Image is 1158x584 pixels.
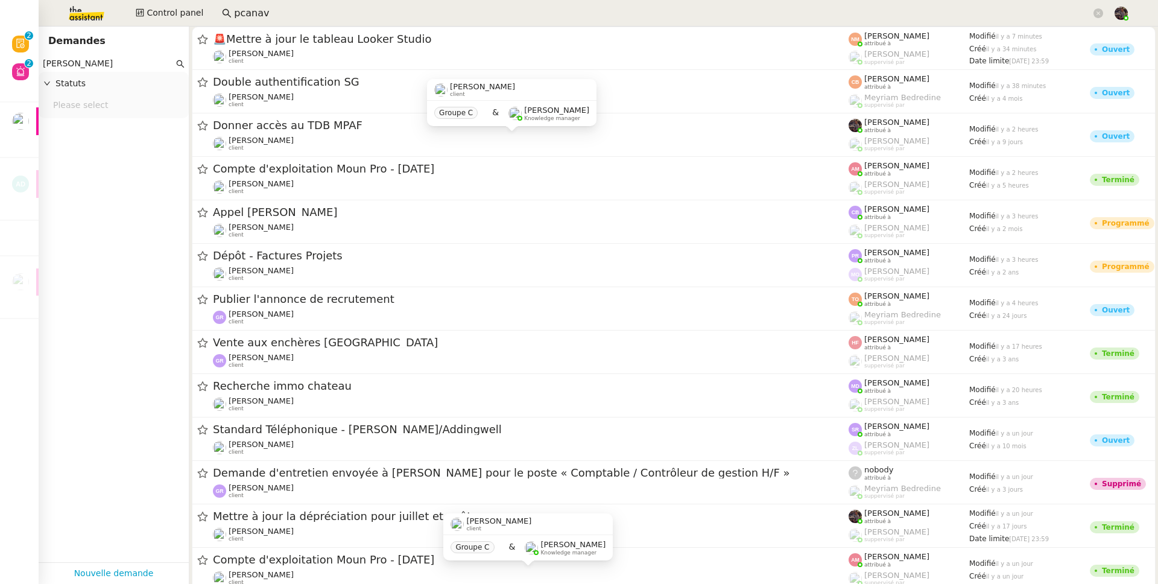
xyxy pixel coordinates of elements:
span: client [229,362,244,369]
div: Terminé [1102,393,1134,401]
span: suppervisé par [864,145,905,152]
span: client [229,145,244,151]
span: [PERSON_NAME] [229,92,294,101]
img: svg [213,311,226,324]
span: il y a 38 minutes [996,83,1046,89]
span: Modifié [969,212,996,220]
div: Terminé [1102,524,1134,531]
span: Double authentification SG [213,77,849,87]
app-user-label: Knowledge manager [508,106,589,121]
div: Ouvert [1102,133,1130,140]
span: [PERSON_NAME] [864,527,929,536]
span: Modifié [969,472,996,481]
span: Modifié [969,32,996,40]
span: Créé [969,224,986,233]
span: il y a un jour [986,573,1024,580]
span: Modifié [969,81,996,90]
img: users%2FPPrFYTsEAUgQy5cK5MCpqKbOX8K2%2Favatar%2FCapture%20d%E2%80%99e%CC%81cran%202023-06-05%20a%... [849,398,862,411]
img: users%2FAXgjBsdPtrYuxuZvIJjRexEdqnq2%2Favatar%2F1599931753966.jpeg [12,113,29,130]
span: [PERSON_NAME] [540,540,606,549]
img: users%2F9mvJqJUvllffspLsQzytnd0Nt4c2%2Favatar%2F82da88e3-d90d-4e39-b37d-dcb7941179ae [213,94,226,107]
span: Compte d'exploitation Moun Pro - [DATE] [213,163,849,174]
div: Programmé [1102,220,1150,227]
img: svg [849,336,862,349]
span: Knowledge manager [524,115,580,122]
app-user-label: attribué à [849,465,969,481]
span: il y a un jour [996,510,1033,517]
span: [PERSON_NAME] [864,291,929,300]
span: Modifié [969,386,996,394]
app-user-detailed-label: client [213,223,849,238]
span: il y a 17 jours [986,523,1027,530]
app-user-label: attribué à [849,378,969,394]
img: users%2FfjlNmCTkLiVoA3HQjY3GA5JXGxb2%2Favatar%2Fstarofservice_97480retdsc0392.png [213,267,226,281]
span: & [492,106,499,121]
span: suppervisé par [864,536,905,543]
img: 2af2e8ed-4e7a-4339-b054-92d163d57814 [849,119,862,132]
span: Appel [PERSON_NAME] [213,207,849,218]
span: [PERSON_NAME] [864,161,929,170]
span: [PERSON_NAME] [864,136,929,145]
img: users%2FaellJyylmXSg4jqeVbanehhyYJm1%2Favatar%2Fprofile-pic%20(4).png [849,94,862,107]
span: [PERSON_NAME] [864,267,929,276]
span: [PERSON_NAME] [229,527,294,536]
span: Date limite [969,57,1009,65]
nz-page-header-title: Demandes [48,33,106,49]
app-user-label: attribué à [849,552,969,568]
span: nobody [864,465,893,474]
span: Créé [969,45,986,53]
app-user-detailed-label: client [213,309,849,325]
div: Terminé [1102,567,1134,574]
span: [PERSON_NAME] [864,509,929,518]
span: [PERSON_NAME] [864,223,929,232]
span: suppervisé par [864,449,905,456]
app-user-label: attribué à [849,248,969,264]
span: [PERSON_NAME] [864,74,929,83]
span: Créé [969,355,986,363]
app-user-label: attribué à [849,74,969,90]
span: [PERSON_NAME] [864,118,929,127]
img: users%2FAXgjBsdPtrYuxuZvIJjRexEdqnq2%2Favatar%2F1599931753966.jpeg [213,137,226,150]
span: Créé [969,522,986,530]
span: [PERSON_NAME] [229,266,294,275]
span: [PERSON_NAME] [229,309,294,319]
div: Terminé [1102,176,1134,183]
div: Ouvert [1102,437,1130,444]
span: [PERSON_NAME] [864,31,929,40]
img: users%2FW4OQjB9BRtYK2an7yusO0WsYLsD3%2Favatar%2F28027066-518b-424c-8476-65f2e549ac29 [213,224,226,237]
span: il y a un jour [996,560,1033,567]
span: Compte d'exploitation Moun Pro - [DATE] [213,554,849,565]
app-user-label: attribué à [849,31,969,47]
span: [PERSON_NAME] [229,353,294,362]
img: svg [849,379,862,393]
img: users%2FAXgjBsdPtrYuxuZvIJjRexEdqnq2%2Favatar%2F1599931753966.jpeg [12,273,29,290]
span: Créé [969,94,986,103]
span: attribué à [864,388,891,395]
span: client [229,58,244,65]
img: users%2FxCwB1pXZRPOJFRNlJ86Onbfypl03%2Favatar%2Fguigui-removebg-preview.png [849,355,862,368]
span: il y a 3 ans [986,356,1019,363]
app-user-label: suppervisé par [849,93,969,109]
app-user-label: attribué à [849,205,969,220]
span: client [229,232,244,238]
app-user-detailed-label: client [213,49,849,65]
div: Ouvert [1102,46,1130,53]
span: [PERSON_NAME] [864,397,929,406]
app-user-label: suppervisé par [849,136,969,152]
span: suppervisé par [864,276,905,282]
app-user-label: attribué à [849,291,969,307]
img: svg [849,442,862,455]
app-user-label: suppervisé par [849,180,969,195]
span: suppervisé par [864,102,905,109]
span: il y a un jour [996,474,1033,480]
img: svg [849,553,862,567]
img: users%2FAXgjBsdPtrYuxuZvIJjRexEdqnq2%2Favatar%2F1599931753966.jpeg [451,518,464,531]
img: users%2FaellJyylmXSg4jqeVbanehhyYJm1%2Favatar%2Fprofile-pic%20(4).png [849,311,862,325]
span: attribué à [864,344,891,351]
span: il y a 17 heures [996,343,1042,350]
img: users%2FrssbVgR8pSYriYNmUDKzQX9syo02%2Favatar%2Fb215b948-7ecd-4adc-935c-e0e4aeaee93e [213,441,226,454]
app-user-label: suppervisé par [849,484,969,500]
span: suppervisé par [864,493,905,500]
img: svg [849,206,862,219]
a: Nouvelle demande [74,567,154,580]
